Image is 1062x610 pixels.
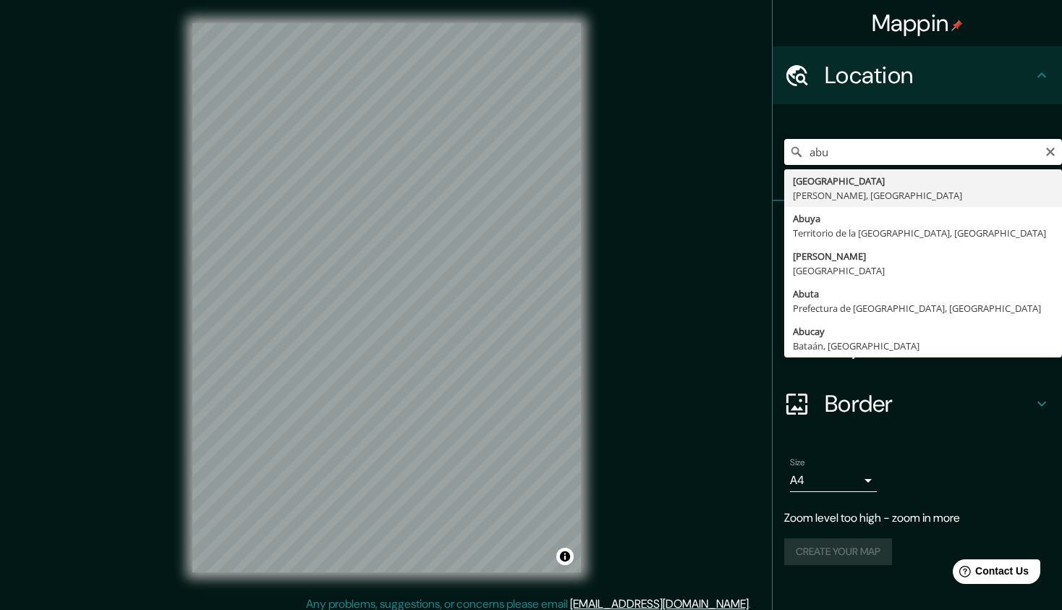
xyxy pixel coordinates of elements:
canvas: Map [192,23,581,572]
div: Style [773,259,1062,317]
div: Bataán, [GEOGRAPHIC_DATA] [793,339,1053,353]
img: pin-icon.png [951,20,963,31]
h4: Layout [825,331,1033,360]
div: [PERSON_NAME], [GEOGRAPHIC_DATA] [793,188,1053,203]
input: Pick your city or area [784,139,1062,165]
div: [GEOGRAPHIC_DATA] [793,263,1053,278]
div: Abucay [793,324,1053,339]
div: Abuya [793,211,1053,226]
button: Toggle attribution [556,548,574,565]
div: [GEOGRAPHIC_DATA] [793,174,1053,188]
div: Border [773,375,1062,433]
h4: Location [825,61,1033,90]
button: Clear [1045,144,1056,158]
div: Layout [773,317,1062,375]
h4: Border [825,389,1033,418]
div: Location [773,46,1062,104]
iframe: Help widget launcher [933,554,1046,594]
label: Size [790,457,805,469]
div: Prefectura de [GEOGRAPHIC_DATA], [GEOGRAPHIC_DATA] [793,301,1053,315]
div: Pins [773,201,1062,259]
div: A4 [790,469,877,492]
div: Abuta [793,287,1053,301]
h4: Mappin [872,9,964,38]
p: Zoom level too high - zoom in more [784,509,1050,527]
div: [PERSON_NAME] [793,249,1053,263]
div: Territorio de la [GEOGRAPHIC_DATA], [GEOGRAPHIC_DATA] [793,226,1053,240]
